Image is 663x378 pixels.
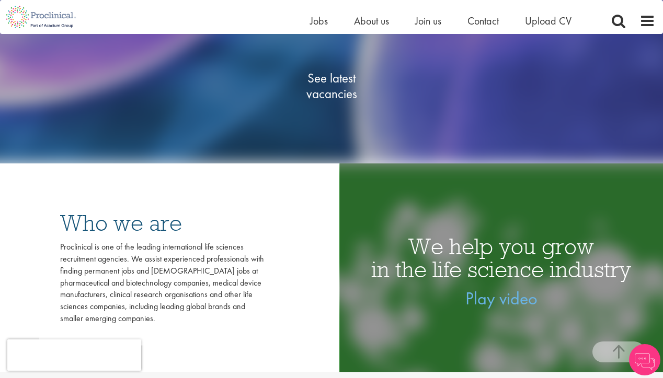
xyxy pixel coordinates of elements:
[60,241,264,325] div: Proclinical is one of the leading international life sciences recruitment agencies. We assist exp...
[279,29,384,144] a: See latestvacancies
[465,287,538,310] a: Play video
[310,14,328,28] a: Jobs
[339,235,663,281] h1: We help you grow in the life science industry
[354,14,389,28] a: About us
[279,70,384,102] span: See latest vacancies
[415,14,441,28] a: Join us
[467,14,499,28] a: Contact
[60,211,264,234] h3: Who we are
[7,339,141,371] iframe: reCAPTCHA
[525,14,571,28] a: Upload CV
[629,344,660,375] img: Chatbot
